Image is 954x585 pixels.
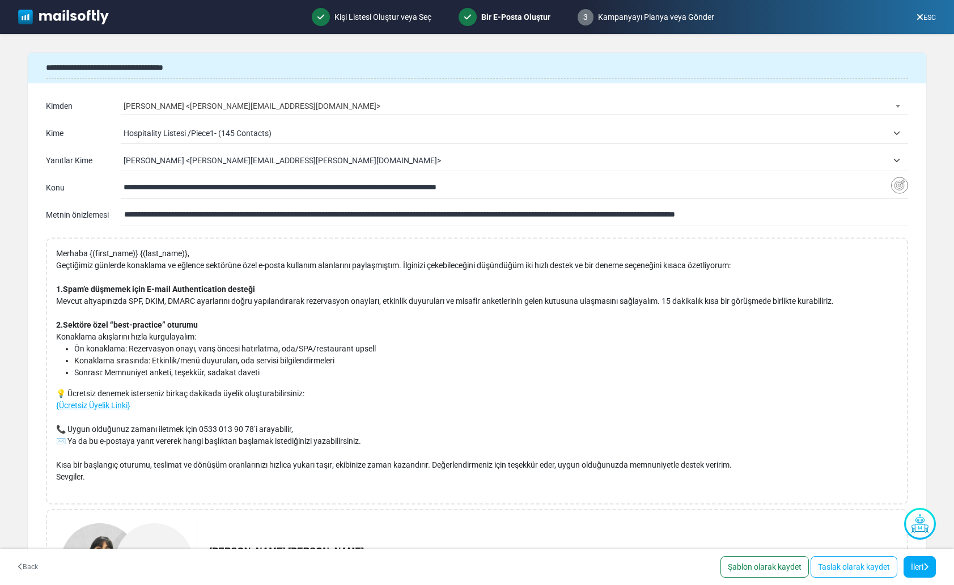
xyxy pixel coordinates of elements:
a: Back [18,562,38,572]
a: Taslak olarak kaydet [811,556,897,578]
a: İleri [904,556,936,578]
p: Mevcut altyapınızda SPF, DKIM, DMARC ayarlarını doğru yapılandırarak rezervasyon onayları, etkinl... [56,295,834,307]
p: 💡 Ücretsiz denemek isterseniz birkaç dakikada üyelik oluşturabilirsiniz: [56,388,834,400]
p: Konaklama akışlarını hızla kurgulayalım: [56,331,834,343]
a: Şablon olarak kaydet [720,556,809,578]
li: Ön konaklama: Rezervasyon onayı, varış öncesi hatırlatma, oda/SPA/restaurant upsell [74,343,834,355]
b: 2.Sektöre özel “best-practice” oturumu [56,320,198,329]
span: Esma Turan <esma.turan@mailsoftlymail.com> [124,150,908,171]
p: Merhaba {(first_name)} {(last_name)}, [56,248,834,260]
div: Metnin önizlemesi [46,209,103,221]
p: ✉️ Ya da bu e-postaya yanıt vererek hangi başlıktan başlamak istediğinizi yazabilirsiniz. [56,435,834,447]
b: 1.Spam’e düşmemek için E-mail Authentication desteği [56,285,255,294]
span: Esma Turan <esma@em.mailsoftlymail.com> [124,98,904,114]
div: Kimden [46,100,103,112]
span: Hospitality Listesi /Piece1- (145 Contacts) [124,123,908,143]
span: 3 [578,9,593,26]
li: Sonrası: Memnuniyet anketi, teşekkür, sadakat daveti [74,367,834,379]
p: Geçtiğimiz günlerde konaklama ve eğlence sektörüne özel e-posta kullanım alanlarını paylaşmıştım.... [56,260,834,272]
div: Kime [46,128,103,139]
a: {Ücretsiz Üyelik Linki} [56,401,130,410]
img: mailsoftly_white_logo.svg [18,10,109,24]
div: Konu [46,182,103,194]
img: Insert Variable [891,177,908,194]
div: Yanıtlar Kime [46,155,103,167]
span: [PERSON_NAME] [PERSON_NAME] [209,546,364,556]
p: Kısa bir başlangıç oturumu, teslimat ve dönüşüm oranlarınızı hızlıca yukarı taşır; ekibinize zama... [56,459,834,471]
p: 📞 Uygun olduğunuz zamanı iletmek için 0533 013 90 78’i arayabilir, [56,423,834,435]
li: Konaklama sırasında: Etkinlik/menü duyuruları, oda servisi bilgilendirmeleri [74,355,834,367]
span: Hospitality Listesi /Piece1- (145 Contacts) [124,126,888,140]
span: Esma Turan <esma.turan@mailsoftlymail.com> [124,154,888,167]
a: ESC [917,14,936,22]
img: Yapay Zeka Asistanı [904,508,936,540]
p: Sevgiler. [56,471,834,483]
